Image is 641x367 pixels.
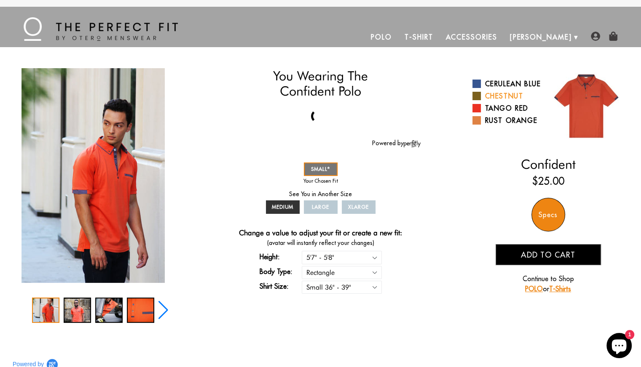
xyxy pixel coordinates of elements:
img: perfitly-logo_73ae6c82-e2e3-4a36-81b1-9e913f6ac5a1.png [404,140,421,147]
a: T-Shirts [549,285,571,293]
a: [PERSON_NAME] [504,27,578,47]
label: Body Type: [260,266,302,277]
span: Add to cart [521,250,575,260]
img: shopping-bag-icon.png [609,32,618,41]
button: Add to cart [496,244,601,265]
a: POLO [525,285,543,293]
a: XLARGE [342,200,375,214]
a: Rust Orange [472,115,542,125]
span: (avatar will instantly reflect your changes) [220,239,421,247]
img: 029.jpg [548,68,624,144]
h2: Confident [472,157,624,172]
a: SMALL [304,162,338,176]
a: MEDIUM [266,200,300,214]
div: 2 / 5 [64,298,91,323]
img: user-account-icon.png [591,32,600,41]
a: LARGE [304,200,338,214]
label: Shirt Size: [260,281,302,291]
a: Polo [365,27,398,47]
img: The Perfect Fit - by Otero Menswear - Logo [24,17,178,41]
h1: You Wearing The Confident Polo [220,68,421,99]
div: Next slide [158,301,169,319]
span: MEDIUM [272,204,294,210]
div: 1 / 5 [17,68,169,283]
span: LARGE [312,204,329,210]
a: T-Shirt [398,27,439,47]
a: Accessories [439,27,503,47]
img: IMG_2273_copy_1024x1024_2x_27594f68-ba78-48dd-8412-f45b0664e511_340x.jpg [21,68,165,283]
span: SMALL [311,166,330,172]
div: 1 / 5 [32,298,59,323]
label: Height: [260,252,302,262]
inbox-online-store-chat: Shopify online store chat [604,333,634,360]
span: XLARGE [348,204,369,210]
p: Continue to Shop or [496,274,601,294]
a: Cerulean Blue [472,79,542,89]
a: Chestnut [472,91,542,101]
ins: $25.00 [532,173,564,189]
div: 3 / 5 [95,298,123,323]
a: Powered by [372,139,421,147]
div: Specs [531,198,565,231]
h4: Change a value to adjust your fit or create a new fit: [239,229,402,239]
div: 4 / 5 [127,298,154,323]
a: Tango Red [472,103,542,113]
